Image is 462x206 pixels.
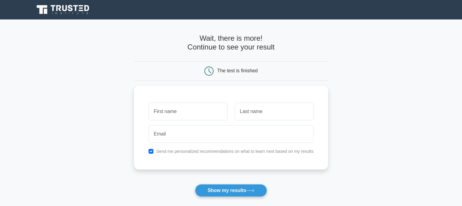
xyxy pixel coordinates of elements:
[195,184,267,197] button: Show my results
[156,149,313,154] label: Send me personalized recommendations on what to learn next based on my results
[235,103,313,120] input: Last name
[217,68,258,73] div: The test is finished
[149,125,313,143] input: Email
[134,34,328,52] h4: Wait, there is more! Continue to see your result
[149,103,227,120] input: First name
